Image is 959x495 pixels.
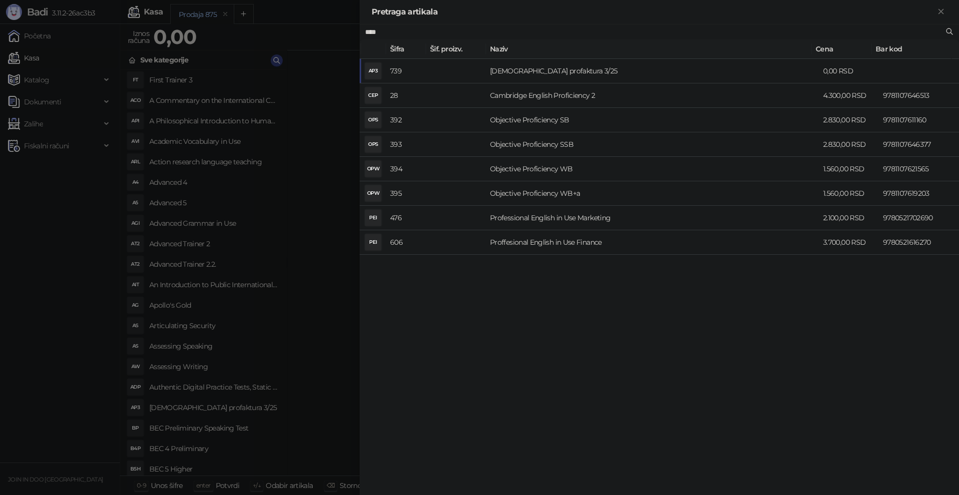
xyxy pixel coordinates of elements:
td: 606 [386,230,426,255]
td: 1.560,00 RSD [819,157,879,181]
div: AP3 [365,63,381,79]
button: Zatvori [935,6,947,18]
td: Objective Proficiency WB [486,157,819,181]
td: 2.100,00 RSD [819,206,879,230]
td: 9781107646377 [879,132,959,157]
td: Objective Proficiency WB+a [486,181,819,206]
td: Proffesional English in Use Finance [486,230,819,255]
div: PEI [365,234,381,250]
td: Professional English in Use Marketing [486,206,819,230]
td: [DEMOGRAPHIC_DATA] profaktura 3/25 [486,59,819,83]
td: 0,00 RSD [819,59,879,83]
div: OPW [365,161,381,177]
td: 392 [386,108,426,132]
td: 9780521616270 [879,230,959,255]
td: Objective Proficiency SB [486,108,819,132]
th: Šifra [386,39,426,59]
td: Cambridge English Proficiency 2 [486,83,819,108]
td: 476 [386,206,426,230]
div: PEI [365,210,381,226]
td: 4.300,00 RSD [819,83,879,108]
th: Šif. proizv. [426,39,486,59]
td: 739 [386,59,426,83]
td: 9781107646513 [879,83,959,108]
th: Bar kod [872,39,952,59]
td: 9781107611160 [879,108,959,132]
td: 2.830,00 RSD [819,108,879,132]
div: Pretraga artikala [372,6,935,18]
th: Cena [812,39,872,59]
td: 3.700,00 RSD [819,230,879,255]
td: 9780521702690 [879,206,959,230]
td: 393 [386,132,426,157]
td: 28 [386,83,426,108]
th: Naziv [486,39,812,59]
div: CEP [365,87,381,103]
div: OPW [365,185,381,201]
td: 1.560,00 RSD [819,181,879,206]
div: OPS [365,136,381,152]
td: 2.830,00 RSD [819,132,879,157]
td: 395 [386,181,426,206]
td: Objective Proficiency SSB [486,132,819,157]
td: 9781107619203 [879,181,959,206]
td: 394 [386,157,426,181]
td: 9781107621565 [879,157,959,181]
div: OPS [365,112,381,128]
